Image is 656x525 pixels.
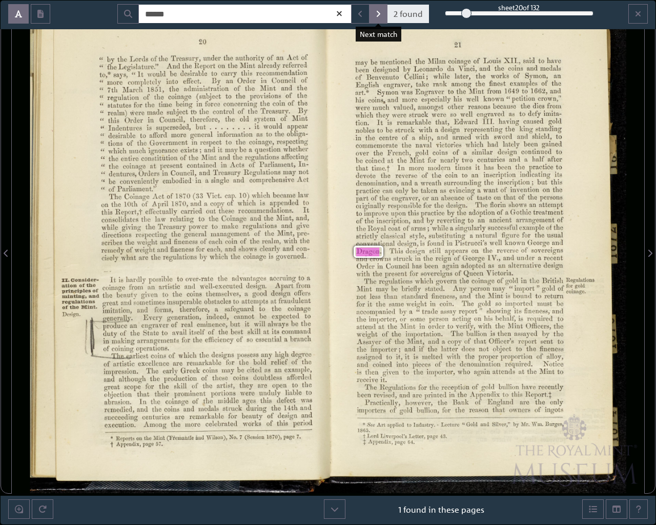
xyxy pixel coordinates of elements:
span: the [365,134,382,142]
span: is [387,120,389,125]
span: and [204,146,220,153]
span: “ [99,56,101,61]
span: of [127,140,131,146]
span: armed [453,133,478,140]
span: already [258,62,277,70]
span: imita— [544,110,560,116]
span: And [167,62,177,69]
span: to [377,128,381,133]
span: which [356,111,372,118]
span: well [466,95,485,103]
span: with [476,133,497,140]
span: (la [447,65,453,71]
span: . [221,127,222,130]
span: Mint [240,61,252,69]
span: into [166,78,186,85]
span: in [148,117,152,123]
span: the [182,63,189,68]
span: the [475,80,492,87]
span: to [211,71,215,76]
span: would [263,122,280,130]
div: sheet of 132 [445,3,593,12]
span: in [356,134,360,140]
span: shield, [532,133,550,140]
span: the [260,99,277,107]
span: that, [435,118,447,126]
span: the [495,65,511,72]
button: Next Page [644,1,655,494]
span: and [387,96,395,102]
span: reasons [468,104,503,111]
span: the [145,102,152,107]
span: to [539,58,543,63]
span: system [254,116,273,124]
span: an [554,73,559,79]
span: the [245,85,262,92]
span: the [199,108,206,114]
span: later, [455,72,467,80]
span: 1662, [531,87,545,95]
span: “ [99,94,101,99]
span: the [248,108,255,114]
span: “ [100,116,102,122]
span: “ [100,125,102,130]
span: time [158,100,178,108]
span: the [137,139,154,147]
span: appear [288,124,306,131]
span: . [210,127,211,131]
span: By [298,107,305,116]
span: of [288,100,292,106]
span: It [377,118,380,126]
span: and [527,65,535,70]
span: tions [108,139,132,147]
span: as [509,112,512,117]
button: Open metadata window [582,499,604,519]
span: an [226,78,231,84]
span: to [266,132,270,137]
span: “ [99,78,101,84]
span: and [550,87,566,94]
span: Government [150,139,230,147]
span: the [275,130,292,137]
span: rank [433,79,445,87]
span: by [403,66,411,73]
span: and [480,65,496,72]
span: warry [223,72,233,77]
span: much [373,103,387,111]
span: “ [100,102,102,107]
span: were [432,112,455,119]
button: Previous Match [351,4,370,24]
span: [PERSON_NAME] [414,65,458,73]
span: maybe [225,146,243,154]
span: of [285,92,296,99]
span: the [521,103,527,108]
span: crown,” [538,95,558,103]
span: coins [508,64,531,71]
span: (subject [196,93,257,100]
span: being [176,102,206,109]
button: Toggle text selection (Alt+T) [8,4,29,24]
span: coin [273,99,292,107]
span: coins, [368,96,384,104]
span: the [505,125,522,132]
span: were [130,110,153,117]
span: other [448,103,475,110]
span: to [191,109,195,114]
span: struck [409,110,425,118]
span: the [107,64,114,69]
span: ral [425,142,430,147]
span: XII, [504,55,517,66]
span: the [228,62,244,69]
span: nobles [356,127,384,134]
span: mentioned [380,57,409,65]
span: “ [99,86,101,91]
span: they [376,112,396,119]
span: the [223,54,240,61]
span: take [416,80,437,87]
span: so [450,112,455,117]
span: . [243,127,244,130]
span: “ [100,109,102,114]
button: Next Match [369,4,387,24]
span: “petition [506,95,571,103]
span: as [256,132,260,137]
